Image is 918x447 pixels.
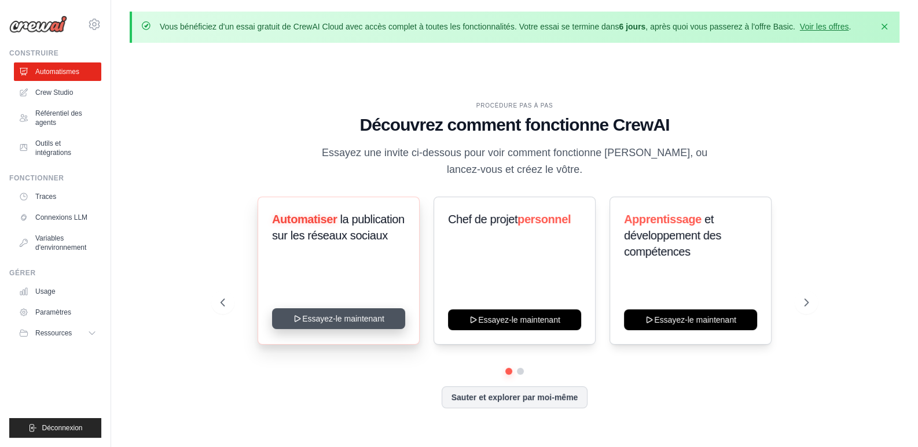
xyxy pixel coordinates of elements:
[14,208,101,227] a: Connexions LLM
[624,213,702,226] font: Apprentissage
[359,115,669,134] font: Découvrez comment fonctionne CrewAI
[478,315,560,324] font: Essayez-le maintenant
[9,269,36,277] font: Gérer
[14,134,101,162] a: Outils et intégrations
[624,213,721,258] font: et développement des compétences
[9,49,58,57] font: Construire
[624,309,757,330] button: Essayez-le maintenant
[14,187,101,206] a: Traces
[35,109,82,127] font: Référentiel des agents
[35,213,87,221] font: Connexions LLM
[860,391,918,447] iframe: Widget de discussion
[35,287,56,295] font: Usage
[9,16,67,33] img: Logo
[9,418,101,438] button: Déconnexion
[35,329,72,337] font: Ressources
[14,62,101,81] a: Automatismes
[645,22,795,31] font: , après quoi vous passerez à l'offre Basic.
[654,315,736,324] font: Essayez-le maintenant
[42,424,82,432] font: Déconnexion
[619,22,645,31] font: 6 jours
[14,104,101,132] a: Référentiel des agents
[35,234,86,252] font: Variables d'environnement
[448,213,517,226] font: Chef de projet
[14,229,101,257] a: Variables d'environnement
[849,22,851,31] font: .
[517,213,571,226] font: personnel
[9,174,64,182] font: Fonctionner
[322,147,707,175] font: Essayez une invite ci-dessous pour voir comment fonctionne [PERSON_NAME], ou lancez-vous et créez...
[448,309,581,330] button: Essayez-le maintenant
[35,68,79,76] font: Automatismes
[14,282,101,301] a: Usage
[160,22,619,31] font: Vous bénéficiez d'un essai gratuit de CrewAI Cloud avec accès complet à toutes les fonctionnalité...
[272,213,337,226] font: Automatiser
[451,393,578,402] font: Sauter et explorer par moi-même
[272,308,405,329] button: Essayez-le maintenant
[35,193,56,201] font: Traces
[35,139,71,157] font: Outils et intégrations
[442,386,588,408] button: Sauter et explorer par moi-même
[476,102,553,109] font: PROCÉDURE PAS À PAS
[860,391,918,447] div: Widget de chat
[35,308,71,316] font: Paramètres
[35,88,73,97] font: Crew Studio
[14,303,101,322] a: Paramètres
[800,22,849,31] a: Voir les offres
[14,324,101,342] button: Ressources
[14,83,101,102] a: Crew Studio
